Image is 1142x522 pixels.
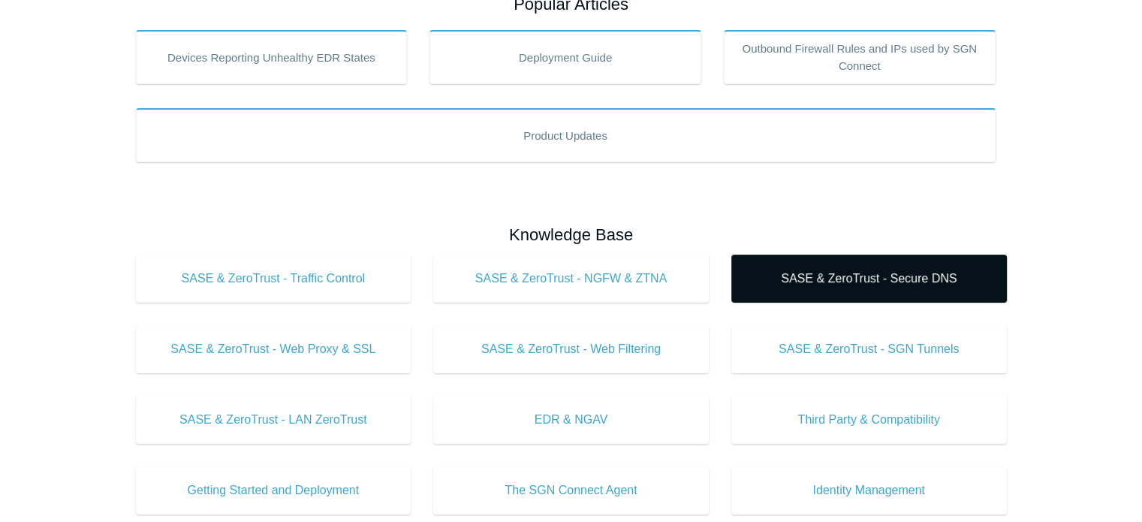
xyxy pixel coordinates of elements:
a: Getting Started and Deployment [136,466,411,514]
a: Deployment Guide [429,30,701,84]
a: Third Party & Compatibility [731,396,1007,444]
span: Identity Management [754,481,984,499]
span: SASE & ZeroTrust - Web Filtering [456,340,686,358]
a: EDR & NGAV [433,396,709,444]
a: The SGN Connect Agent [433,466,709,514]
a: SASE & ZeroTrust - Secure DNS [731,255,1007,303]
a: Product Updates [136,108,996,162]
a: Outbound Firewall Rules and IPs used by SGN Connect [724,30,996,84]
a: SASE & ZeroTrust - LAN ZeroTrust [136,396,411,444]
h2: Knowledge Base [136,222,1007,247]
span: SASE & ZeroTrust - NGFW & ZTNA [456,270,686,288]
span: Getting Started and Deployment [158,481,389,499]
span: SASE & ZeroTrust - Web Proxy & SSL [158,340,389,358]
span: SASE & ZeroTrust - Secure DNS [754,270,984,288]
a: SASE & ZeroTrust - SGN Tunnels [731,325,1007,373]
a: Devices Reporting Unhealthy EDR States [136,30,408,84]
span: Third Party & Compatibility [754,411,984,429]
a: Identity Management [731,466,1007,514]
span: SASE & ZeroTrust - Traffic Control [158,270,389,288]
span: EDR & NGAV [456,411,686,429]
span: The SGN Connect Agent [456,481,686,499]
span: SASE & ZeroTrust - LAN ZeroTrust [158,411,389,429]
a: SASE & ZeroTrust - Web Filtering [433,325,709,373]
a: SASE & ZeroTrust - NGFW & ZTNA [433,255,709,303]
a: SASE & ZeroTrust - Web Proxy & SSL [136,325,411,373]
a: SASE & ZeroTrust - Traffic Control [136,255,411,303]
span: SASE & ZeroTrust - SGN Tunnels [754,340,984,358]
